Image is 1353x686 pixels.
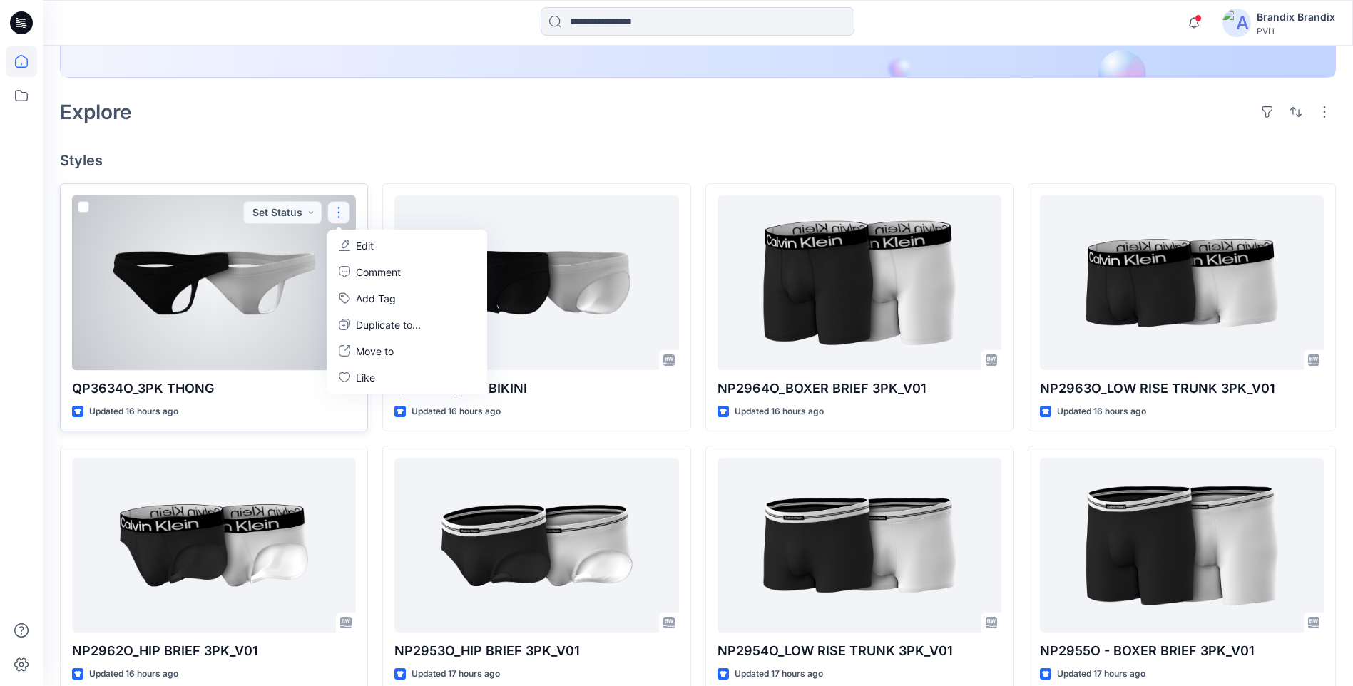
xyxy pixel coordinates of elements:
p: NP2954O_LOW RISE TRUNK 3PK_V01 [718,641,1001,661]
p: QP3635O_3PK BIKINI [394,379,678,399]
p: Updated 17 hours ago [1057,667,1145,682]
p: NP2955O - BOXER BRIEF 3PK_V01 [1040,641,1324,661]
p: Updated 16 hours ago [89,667,178,682]
a: NP2964O_BOXER BRIEF 3PK_V01 [718,195,1001,370]
a: NP2955O - BOXER BRIEF 3PK_V01 [1040,458,1324,633]
p: Edit [356,238,374,253]
p: Updated 17 hours ago [735,667,823,682]
a: NP2954O_LOW RISE TRUNK 3PK_V01 [718,458,1001,633]
a: NP2962O_HIP BRIEF 3PK_V01 [72,458,356,633]
p: Updated 17 hours ago [412,667,500,682]
div: Brandix Brandix [1257,9,1335,26]
div: PVH [1257,26,1335,36]
h2: Explore [60,101,132,123]
p: QP3634O_3PK THONG [72,379,356,399]
h4: Styles [60,152,1336,169]
p: Updated 16 hours ago [735,404,824,419]
img: avatar [1222,9,1251,37]
p: Comment [356,265,401,280]
p: NP2964O_BOXER BRIEF 3PK_V01 [718,379,1001,399]
p: NP2953O_HIP BRIEF 3PK_V01 [394,641,678,661]
p: Move to [356,344,394,359]
a: QP3634O_3PK THONG [72,195,356,370]
a: NP2963O_LOW RISE TRUNK 3PK_V01 [1040,195,1324,370]
p: Updated 16 hours ago [1057,404,1146,419]
p: NP2962O_HIP BRIEF 3PK_V01 [72,641,356,661]
a: NP2953O_HIP BRIEF 3PK_V01 [394,458,678,633]
a: Edit [330,232,484,259]
p: Updated 16 hours ago [412,404,501,419]
button: Add Tag [330,285,484,312]
p: Updated 16 hours ago [89,404,178,419]
p: Like [356,370,375,385]
p: Duplicate to... [356,317,421,332]
p: NP2963O_LOW RISE TRUNK 3PK_V01 [1040,379,1324,399]
a: QP3635O_3PK BIKINI [394,195,678,370]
